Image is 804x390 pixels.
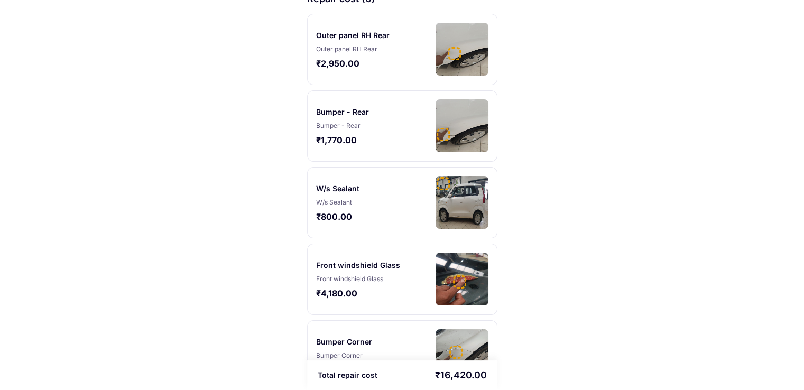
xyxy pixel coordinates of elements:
img: image [436,329,488,382]
div: ₹1,770.00 [316,134,369,146]
img: image [436,176,488,229]
div: ₹16,420.00 [435,369,487,382]
div: ₹4,180.00 [316,287,369,299]
div: Front windshield Glass [316,275,385,283]
div: Front windshield Glass [316,260,400,271]
div: Bumper Corner [316,351,385,360]
div: Outer panel RH Rear [316,30,390,41]
div: Bumper Corner [316,337,372,347]
div: ₹800.00 [316,211,369,222]
img: image [436,253,488,305]
img: image [436,23,488,76]
div: W/s Sealant [316,183,359,194]
div: W/s Sealant [316,198,385,207]
div: ₹2,950.00 [316,58,369,69]
div: Bumper - Rear [316,107,369,117]
div: Outer panel RH Rear [316,45,385,53]
img: image [436,99,488,152]
div: Bumper - Rear [316,122,385,130]
div: Total repair cost [318,369,377,382]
